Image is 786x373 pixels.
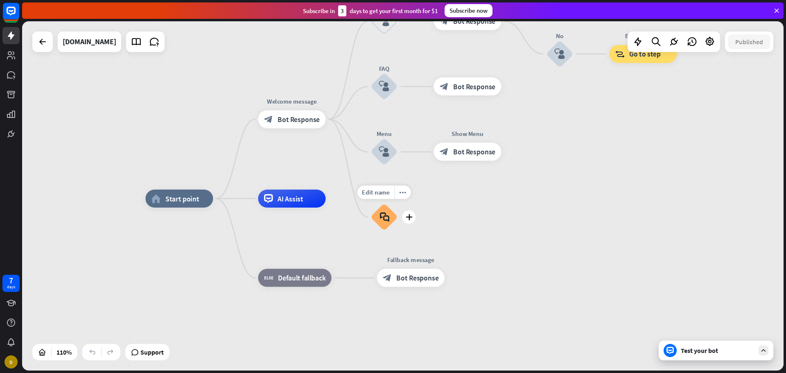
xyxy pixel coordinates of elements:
div: D [5,355,18,368]
div: Menu [357,129,411,138]
i: block_user_input [554,48,565,59]
span: Bot Response [453,82,495,91]
i: block_bot_response [264,115,273,124]
button: Open LiveChat chat widget [7,3,31,28]
div: Subscribe now [445,4,492,17]
i: block_user_input [379,147,389,157]
span: Bot Response [396,274,438,283]
span: Edit name [362,188,390,197]
span: Bot Response [453,17,495,26]
div: FAQ [357,64,411,73]
i: block_user_input [379,16,389,27]
span: Bot Response [278,115,320,124]
i: block_faq [379,212,389,222]
span: Start point [165,194,199,203]
div: 3 [338,5,346,16]
i: block_bot_response [383,274,392,283]
i: block_bot_response [440,147,449,156]
span: Support [140,346,164,359]
span: Go to step [629,50,661,59]
span: Bot Response [453,147,495,156]
i: more_horiz [399,189,407,196]
div: Fallback message [370,255,451,264]
i: block_bot_response [440,17,449,26]
i: block_bot_response [440,82,449,91]
button: Published [728,34,770,49]
div: Welcome message [251,97,332,106]
i: plus [406,214,413,220]
i: home_2 [151,194,161,203]
div: 110% [54,346,74,359]
div: Test your bot [681,346,754,355]
span: AI Assist [278,194,303,203]
i: block_user_input [379,81,389,92]
div: Subscribe in days to get your first month for $1 [303,5,438,16]
div: Back to Menu [603,32,684,41]
a: 7 days [2,275,20,292]
i: block_goto [615,50,625,59]
div: yanlong.it [63,32,116,52]
div: 7 [9,277,13,284]
div: No [533,32,587,41]
div: Show Menu [427,129,508,138]
div: days [7,284,15,290]
i: block_fallback [264,274,273,283]
span: Default fallback [278,274,326,283]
